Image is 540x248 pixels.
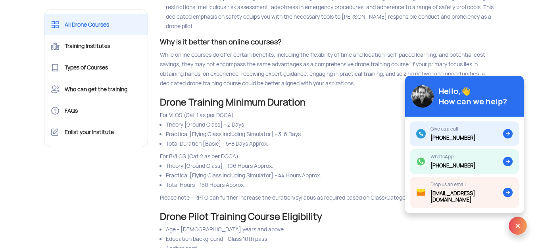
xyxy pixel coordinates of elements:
a: FAQs [44,100,148,121]
div: [PHONE_NUMBER] [430,135,475,141]
h2: Drone Training Minimum Duration [160,98,496,107]
div: WhatsApp [430,154,475,160]
li: Education background - Class 10th pass [166,234,496,244]
li: Theory [Ground Class] - 2 Days [166,120,496,129]
div: Hello,👋 How can we help? [438,86,507,107]
div: [EMAIL_ADDRESS][DOMAIN_NAME] [430,190,503,203]
div: Give us a call [430,126,475,132]
img: ic_mail.svg [416,188,426,197]
li: Total Hours - 150 Hours Approx. [166,180,496,190]
div: Drop us an email [430,182,503,187]
div: While online courses do offer certain benefits, including the flexibility of time and location, s... [160,50,496,88]
img: ic_arrow.svg [503,129,513,138]
li: Practical [Flying Class including Simulator] - 44 Hours Approx. [166,171,496,180]
img: img_avatar@2x.png [411,85,434,108]
li: Total Duration [Basic] - 5-8 Days Approx. [166,139,496,148]
div: [PHONE_NUMBER] [430,163,475,169]
img: ic_x.svg [508,216,527,235]
a: Types of Courses [44,57,148,78]
div: For BVLOS (Cat 2 as per DGCA) [160,152,496,161]
h2: Drone Pilot Training Course Eligibility [160,212,496,221]
a: All Drone Courses [44,14,148,35]
img: ic_arrow.svg [503,188,513,197]
a: Drop us an email[EMAIL_ADDRESS][DOMAIN_NAME] [410,177,519,208]
a: Who can get the training [44,79,148,100]
a: WhatsApp[PHONE_NUMBER] [410,149,519,174]
a: Enlist your Institute [44,121,148,143]
div: Please note - RPTO can further increase the duration/syllabus as required based on Class/Category. [160,193,496,202]
li: Age - [DEMOGRAPHIC_DATA] years and above [166,225,496,234]
img: ic_call.svg [416,129,426,138]
a: Give us a call[PHONE_NUMBER] [410,121,519,146]
img: ic_arrow.svg [503,157,513,166]
li: Practical [Flying Class including Simulator] - 3-6 Days [166,129,496,139]
h3: Why is it better than online courses? [160,37,496,47]
li: Theory [Ground Class] - 106 Hours Approx. [166,161,496,171]
a: Training Institutes [44,35,148,57]
img: ic_whatsapp.svg [416,157,426,166]
div: For VLOS (Cat 1 as per DGCA) [160,110,496,120]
